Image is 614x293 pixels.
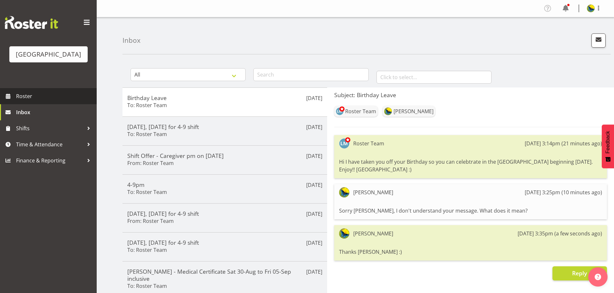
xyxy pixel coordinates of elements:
div: [GEOGRAPHIC_DATA] [16,50,81,59]
div: Hi I have taken you off your Birthday so you can celebtrate in the [GEOGRAPHIC_DATA] beginning [D... [339,156,602,175]
input: Click to select... [376,71,492,84]
div: Roster Team [345,107,376,115]
img: gemma-hall22491374b5f274993ff8414464fec47f.png [587,5,595,12]
h4: Inbox [122,37,141,44]
h5: Shift Offer - Caregiver pm on [DATE] [127,152,322,159]
h5: [DATE], [DATE] for 4-9 shift [127,239,322,246]
h6: From: Roster Team [127,218,174,224]
button: Reply [552,266,607,280]
img: gemma-hall22491374b5f274993ff8414464fec47f.png [339,187,349,197]
h5: Subject: Birthday Leave [334,91,607,98]
p: [DATE] [306,94,322,102]
h6: From: Roster Team [127,160,174,166]
img: lesley-mckenzie127.jpg [336,107,344,115]
h5: [DATE], [DATE] for 4-9 shift [127,210,322,217]
span: Roster [16,91,93,101]
p: [DATE] [306,152,322,160]
span: Reply [572,269,587,277]
h6: To: Roster Team [127,247,167,253]
img: lesley-mckenzie127.jpg [339,138,349,149]
span: Inbox [16,107,93,117]
p: [DATE] [306,123,322,131]
h6: To: Roster Team [127,102,167,108]
img: help-xxl-2.png [595,274,601,280]
div: [PERSON_NAME] [394,107,434,115]
h5: [PERSON_NAME] - Medical Certificate Sat 30-Aug to Fri 05-Sep inclusive [127,268,322,282]
p: [DATE] [306,239,322,247]
h6: To: Roster Team [127,283,167,289]
div: Sorry [PERSON_NAME], I don't understand your message. What does it mean? [339,205,602,216]
div: [DATE] 3:25pm (10 minutes ago) [525,188,602,196]
div: [PERSON_NAME] [353,230,393,237]
p: [DATE] [306,181,322,189]
div: [DATE] 3:35pm (a few seconds ago) [518,230,602,237]
img: gemma-hall22491374b5f274993ff8414464fec47f.png [339,228,349,239]
div: [DATE] 3:14pm (21 minutes ago) [525,140,602,147]
span: Shifts [16,124,84,133]
img: gemma-hall22491374b5f274993ff8414464fec47f.png [384,107,392,115]
span: Feedback [605,131,611,153]
h5: [DATE], [DATE] for 4-9 shift [127,123,322,130]
h6: To: Roster Team [127,189,167,195]
h6: To: Roster Team [127,131,167,137]
div: Thanks [PERSON_NAME] :) [339,246,602,257]
h5: 4-9pm [127,181,322,188]
span: Time & Attendance [16,140,84,149]
p: [DATE] [306,210,322,218]
span: Finance & Reporting [16,156,84,165]
img: Rosterit website logo [5,16,58,29]
button: Feedback - Show survey [602,124,614,168]
input: Search [253,68,368,81]
div: Roster Team [353,140,384,147]
p: [DATE] [306,268,322,276]
h5: Birthday Leave [127,94,322,101]
div: [PERSON_NAME] [353,188,393,196]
